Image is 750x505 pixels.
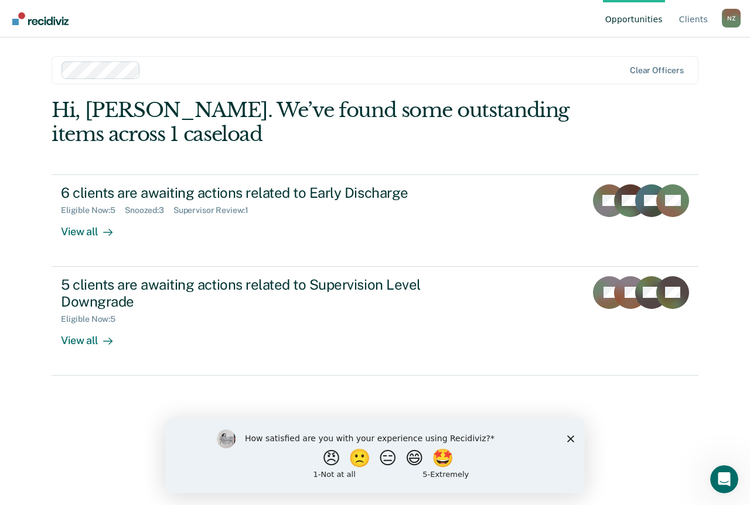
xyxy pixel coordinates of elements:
[165,418,585,493] iframe: Survey by Kim from Recidiviz
[125,205,173,215] div: Snoozed : 3
[12,12,69,25] img: Recidiviz
[710,465,738,493] iframe: Intercom live chat
[61,184,472,201] div: 6 clients are awaiting actions related to Early Discharge
[173,205,258,215] div: Supervisor Review : 1
[722,9,741,28] button: Profile dropdown button
[630,66,684,75] div: Clear officers
[61,215,127,238] div: View all
[52,267,698,376] a: 5 clients are awaiting actions related to Supervision Level DowngradeEligible Now:5View all
[722,9,741,28] div: N Z
[61,314,125,324] div: Eligible Now : 5
[52,98,569,146] div: Hi, [PERSON_NAME]. We’ve found some outstanding items across 1 caseload
[61,324,127,347] div: View all
[61,205,125,215] div: Eligible Now : 5
[61,276,472,310] div: 5 clients are awaiting actions related to Supervision Level Downgrade
[52,174,698,267] a: 6 clients are awaiting actions related to Early DischargeEligible Now:5Snoozed:3Supervisor Review...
